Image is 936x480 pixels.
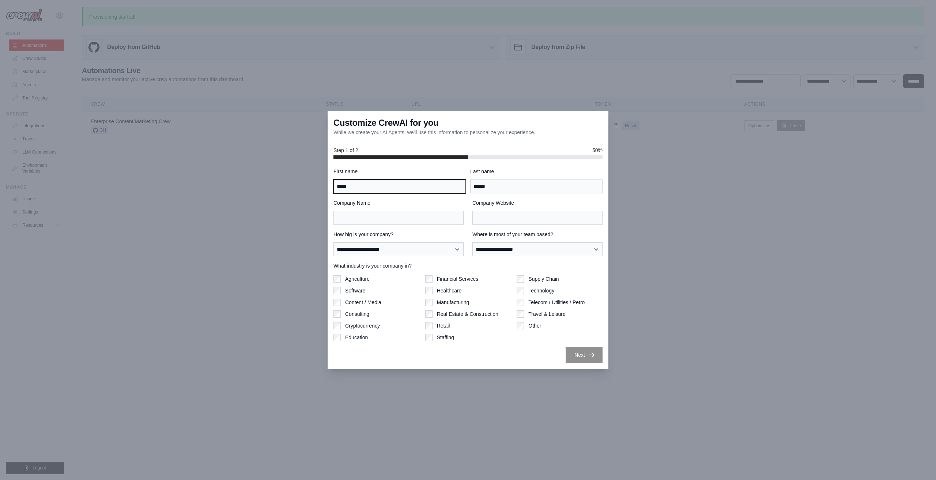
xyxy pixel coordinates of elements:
[333,262,603,269] label: What industry is your company in?
[333,199,464,207] label: Company Name
[470,168,603,175] label: Last name
[437,287,462,294] label: Healthcare
[528,310,565,318] label: Travel & Leisure
[437,334,454,341] label: Staffing
[333,117,438,129] h3: Customize CrewAI for you
[333,231,464,238] label: How big is your company?
[528,299,585,306] label: Telecom / Utilities / Petro
[333,147,358,154] span: Step 1 of 2
[345,334,368,341] label: Education
[528,322,541,329] label: Other
[528,287,554,294] label: Technology
[472,199,603,207] label: Company Website
[345,287,365,294] label: Software
[345,310,369,318] label: Consulting
[345,299,381,306] label: Content / Media
[437,299,469,306] label: Manufacturing
[333,129,535,136] p: While we create your AI Agents, we'll use this information to personalize your experience.
[345,322,380,329] label: Cryptocurrency
[437,322,450,329] label: Retail
[333,168,466,175] label: First name
[472,231,603,238] label: Where is most of your team based?
[528,275,559,283] label: Supply Chain
[437,310,498,318] label: Real Estate & Construction
[437,275,479,283] label: Financial Services
[566,347,603,363] button: Next
[345,275,370,283] label: Agriculture
[592,147,603,154] span: 50%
